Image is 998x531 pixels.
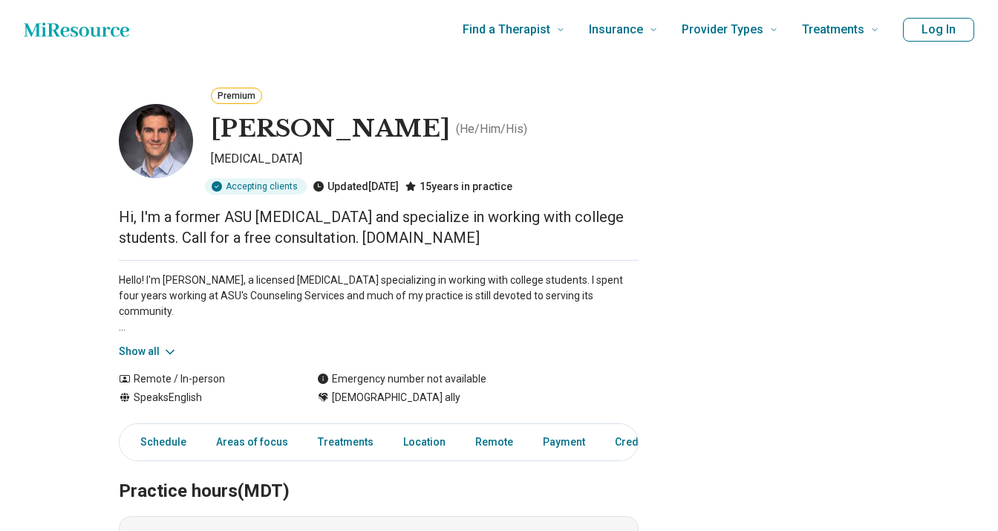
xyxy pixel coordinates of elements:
[534,427,594,457] a: Payment
[119,344,177,359] button: Show all
[463,19,550,40] span: Find a Therapist
[211,150,639,172] p: [MEDICAL_DATA]
[119,104,193,178] img: Colin Pickles, Psychologist
[119,390,287,405] div: Speaks English
[123,427,195,457] a: Schedule
[211,114,450,145] h1: [PERSON_NAME]
[119,206,639,248] p: Hi, I'm a former ASU [MEDICAL_DATA] and specialize in working with college students. Call for a f...
[207,427,297,457] a: Areas of focus
[205,178,307,195] div: Accepting clients
[119,443,639,504] h2: Practice hours (MDT)
[456,120,527,138] p: ( He/Him/His )
[802,19,864,40] span: Treatments
[309,427,382,457] a: Treatments
[682,19,763,40] span: Provider Types
[313,178,399,195] div: Updated [DATE]
[606,427,680,457] a: Credentials
[119,371,287,387] div: Remote / In-person
[332,390,460,405] span: [DEMOGRAPHIC_DATA] ally
[903,18,974,42] button: Log In
[394,427,454,457] a: Location
[211,88,262,104] button: Premium
[589,19,643,40] span: Insurance
[405,178,512,195] div: 15 years in practice
[317,371,486,387] div: Emergency number not available
[24,15,129,45] a: Home page
[119,273,639,335] p: Hello! I'm [PERSON_NAME], a licensed [MEDICAL_DATA] specializing in working with college students...
[466,427,522,457] a: Remote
